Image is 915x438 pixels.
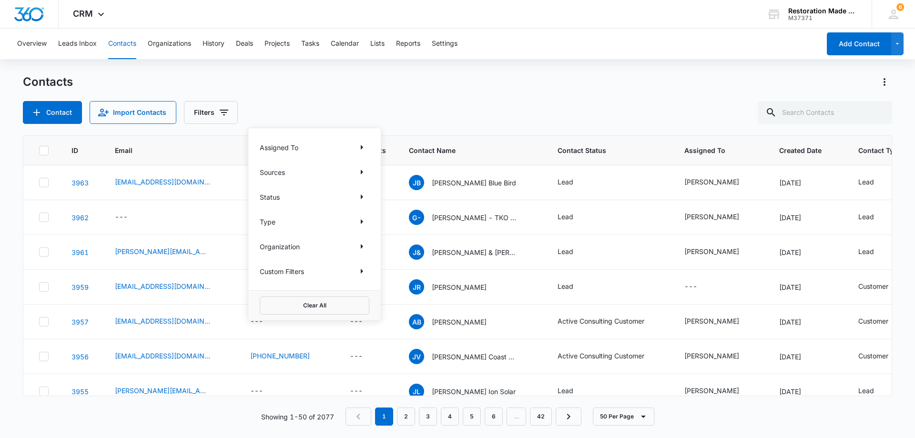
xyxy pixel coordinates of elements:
[858,177,891,188] div: Contact Type - Lead - Select to Edit Field
[779,387,835,397] div: [DATE]
[556,407,581,426] a: Next Page
[396,29,420,59] button: Reports
[148,29,191,59] button: Organizations
[684,351,739,361] div: [PERSON_NAME]
[558,177,573,187] div: Lead
[17,29,47,59] button: Overview
[558,246,590,258] div: Contact Status - Lead - Select to Edit Field
[409,244,424,260] span: J&
[432,29,457,59] button: Settings
[260,192,280,202] p: Status
[71,353,89,361] a: Navigate to contact details page for Jason Vickery - West Coast Supply LLC & Fleet Flats LLC
[858,177,874,187] div: Lead
[184,101,238,124] button: Filters
[375,407,393,426] em: 1
[397,407,415,426] a: Page 2
[558,316,644,326] div: Active Consulting Customer
[409,384,533,399] div: Contact Name - Jon Layne Ion Solar - Select to Edit Field
[409,384,424,399] span: JL
[684,316,739,326] div: [PERSON_NAME]
[684,386,739,396] div: [PERSON_NAME]
[23,75,73,89] h1: Contacts
[779,213,835,223] div: [DATE]
[684,281,714,293] div: Assigned To - - Select to Edit Field
[858,281,888,291] div: Customer
[558,351,644,361] div: Active Consulting Customer
[115,212,145,223] div: Email - - Select to Edit Field
[409,210,535,225] div: Contact Name - Grace - TKO Maintenance - Select to Edit Field
[684,145,742,155] span: Assigned To
[409,349,535,364] div: Contact Name - Jason Vickery - West Coast Supply LLC & Fleet Flats LLC - Select to Edit Field
[409,314,504,329] div: Contact Name - Anthony Buzzard - Select to Edit Field
[788,7,858,15] div: account name
[684,246,739,256] div: [PERSON_NAME]
[558,351,661,362] div: Contact Status - Active Consulting Customer - Select to Edit Field
[684,246,756,258] div: Assigned To - Gregg Sargent - Select to Edit Field
[71,145,78,155] span: ID
[409,175,533,190] div: Contact Name - Jerad Blue Bird - Select to Edit Field
[858,212,891,223] div: Contact Type - Lead - Select to Edit Field
[441,407,459,426] a: Page 4
[858,386,874,396] div: Lead
[432,247,518,257] p: [PERSON_NAME] & [PERSON_NAME] - V's Carpet Cleaning & Restoration
[264,29,290,59] button: Projects
[877,74,892,90] button: Actions
[827,32,891,55] button: Add Contact
[115,212,128,223] div: ---
[71,387,89,396] a: Navigate to contact details page for Jon Layne Ion Solar
[463,407,481,426] a: Page 5
[260,143,298,153] p: Assigned To
[354,214,369,229] button: Show Type filters
[23,101,82,124] button: Add Contact
[71,179,89,187] a: Navigate to contact details page for Jerad Blue Bird
[779,178,835,188] div: [DATE]
[684,386,756,397] div: Assigned To - Nate Cisney - Select to Edit Field
[115,177,227,188] div: Email - rrboise@gmail.com - Select to Edit Field
[354,164,369,180] button: Show Sources filters
[250,316,263,327] div: ---
[71,248,89,256] a: Navigate to contact details page for Jaime & Angelica Freire - V's Carpet Cleaning & Restoration
[485,407,503,426] a: Page 6
[236,29,253,59] button: Deals
[250,351,310,361] a: [PHONE_NUMBER]
[896,3,904,11] span: 6
[758,101,892,124] input: Search Contacts
[73,9,93,19] span: CRM
[346,407,581,426] nav: Pagination
[684,316,756,327] div: Assigned To - Gregg Sargent - Select to Edit Field
[558,212,573,222] div: Lead
[684,212,739,222] div: [PERSON_NAME]
[350,351,380,362] div: # Attempts - - Select to Edit Field
[115,351,227,362] div: Email - jlvfit@gmail.com - Select to Edit Field
[354,264,369,279] button: Show Custom Filters filters
[419,407,437,426] a: Page 3
[432,317,487,327] p: [PERSON_NAME]
[354,189,369,204] button: Show Status filters
[260,296,369,315] button: Clear All
[115,281,227,293] div: Email - jrojas@pomsassoc.com - Select to Edit Field
[203,29,224,59] button: History
[354,239,369,254] button: Show Organization filters
[432,352,518,362] p: [PERSON_NAME] Coast Supply LLC & Fleet Flats LLC
[593,407,654,426] button: 50 Per Page
[858,351,888,361] div: Customer
[260,242,300,252] p: Organization
[115,386,227,397] div: Email - jon.layne@ionsolar.com - Select to Edit Field
[115,145,213,155] span: Email
[530,407,552,426] a: Page 42
[858,212,874,222] div: Lead
[115,316,210,326] a: [EMAIL_ADDRESS][DOMAIN_NAME]
[370,29,385,59] button: Lists
[71,318,89,326] a: Navigate to contact details page for Anthony Buzzard
[684,177,756,188] div: Assigned To - Nate Cisney - Select to Edit Field
[409,279,424,295] span: JR
[684,212,756,223] div: Assigned To - Gregg Sargent - Select to Edit Field
[350,351,363,362] div: ---
[260,217,275,227] p: Type
[409,314,424,329] span: AB
[896,3,904,11] div: notifications count
[779,145,822,155] span: Created Date
[108,29,136,59] button: Contacts
[354,140,369,155] button: Show Assigned To filters
[250,386,280,397] div: Phone - - Select to Edit Field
